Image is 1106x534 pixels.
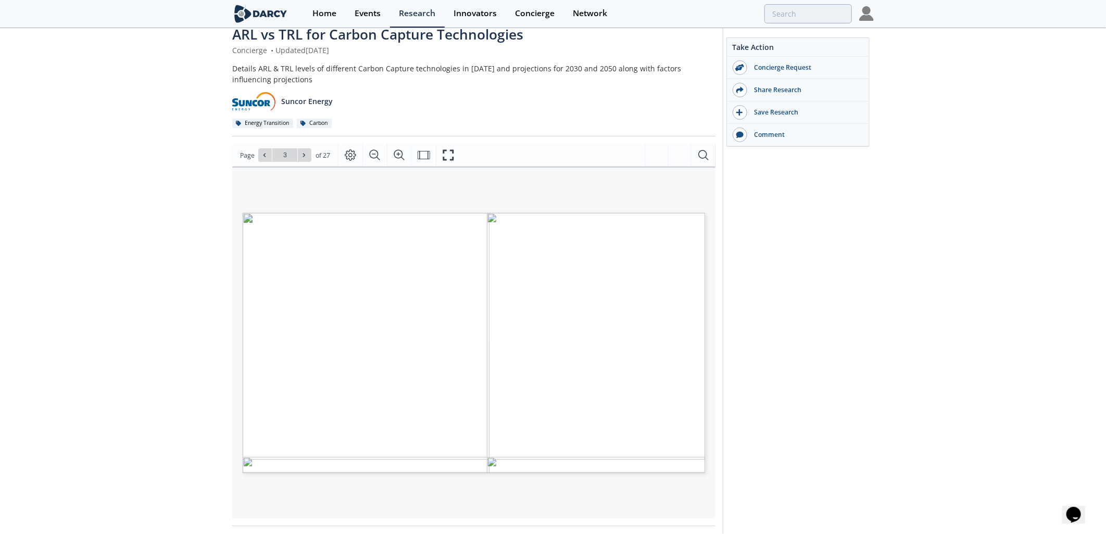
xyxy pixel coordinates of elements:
[859,6,874,21] img: Profile
[747,130,864,139] div: Comment
[281,96,333,107] p: Suncor Energy
[399,9,435,18] div: Research
[747,108,864,117] div: Save Research
[232,63,715,85] div: Details ARL & TRL levels of different Carbon Capture technologies in [DATE] and projections for 2...
[727,42,869,57] div: Take Action
[747,63,864,72] div: Concierge Request
[232,25,523,44] span: ARL vs TRL for Carbon Capture Technologies
[232,45,715,56] div: Concierge Updated [DATE]
[747,85,864,95] div: Share Research
[573,9,607,18] div: Network
[1062,492,1096,524] iframe: chat widget
[454,9,497,18] div: Innovators
[269,45,275,55] span: •
[764,4,852,23] input: Advanced Search
[355,9,381,18] div: Events
[312,9,336,18] div: Home
[232,5,289,23] img: logo-wide.svg
[232,119,293,128] div: Energy Transition
[297,119,332,128] div: Carbon
[515,9,555,18] div: Concierge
